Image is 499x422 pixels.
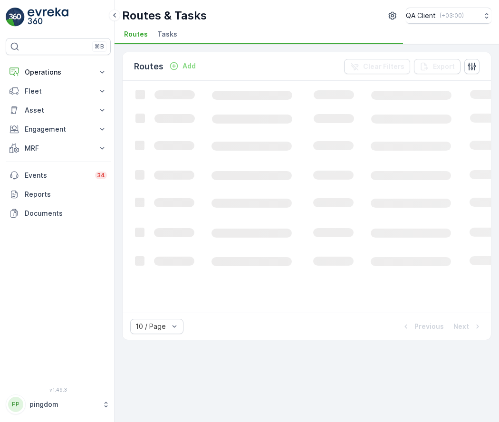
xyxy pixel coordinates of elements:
button: Clear Filters [344,59,410,74]
p: Operations [25,67,92,77]
p: Export [433,62,455,71]
button: Add [165,60,200,72]
p: Add [182,61,196,71]
p: QA Client [406,11,436,20]
button: QA Client(+03:00) [406,8,491,24]
p: Documents [25,209,107,218]
span: v 1.49.3 [6,387,111,393]
a: Reports [6,185,111,204]
button: Asset [6,101,111,120]
button: PPpingdom [6,394,111,414]
span: Tasks [157,29,177,39]
p: Reports [25,190,107,199]
button: Previous [400,321,445,332]
p: MRF [25,144,92,153]
p: Previous [414,322,444,331]
p: 34 [97,172,105,179]
p: Fleet [25,86,92,96]
p: Asset [25,105,92,115]
span: Routes [124,29,148,39]
p: Events [25,171,89,180]
a: Documents [6,204,111,223]
p: ⌘B [95,43,104,50]
p: Routes & Tasks [122,8,207,23]
p: ( +03:00 ) [440,12,464,19]
button: Operations [6,63,111,82]
p: Routes [134,60,163,73]
p: Next [453,322,469,331]
p: Clear Filters [363,62,404,71]
button: MRF [6,139,111,158]
button: Export [414,59,461,74]
img: logo [6,8,25,27]
div: PP [8,397,23,412]
a: Events34 [6,166,111,185]
button: Next [452,321,483,332]
img: logo_light-DOdMpM7g.png [28,8,68,27]
p: pingdom [29,400,97,409]
p: Engagement [25,125,92,134]
button: Fleet [6,82,111,101]
button: Engagement [6,120,111,139]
